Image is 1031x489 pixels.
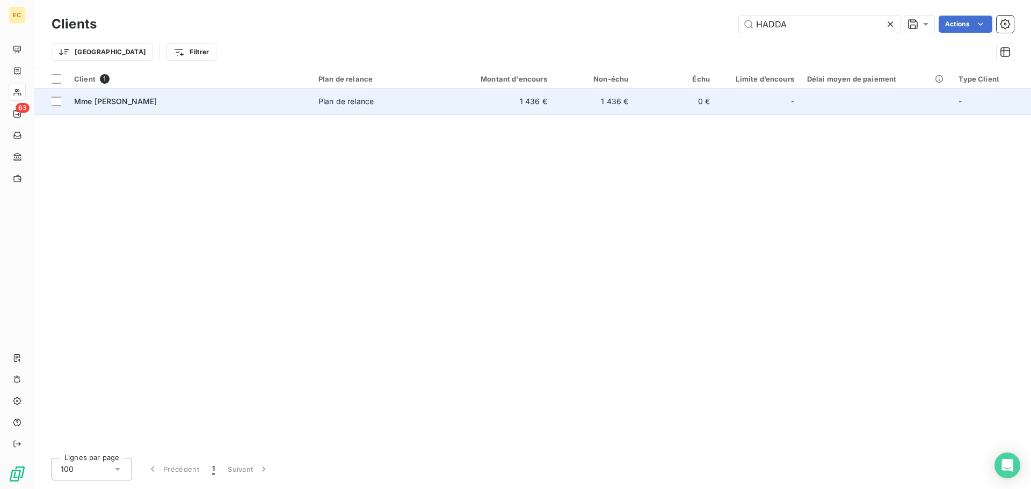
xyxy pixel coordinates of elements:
div: Échu [641,75,710,83]
div: Limite d’encours [723,75,794,83]
span: Mme [PERSON_NAME] [74,97,157,106]
div: Non-échu [560,75,629,83]
div: Type Client [959,75,1025,83]
button: Suivant [221,458,275,480]
td: 1 436 € [444,89,553,114]
input: Rechercher [739,16,900,33]
td: 0 € [635,89,716,114]
div: Plan de relance [318,75,438,83]
button: Filtrer [166,43,216,61]
button: Précédent [141,458,206,480]
span: 63 [16,103,30,113]
span: 1 [100,74,110,84]
div: Délai moyen de paiement [807,75,946,83]
h3: Clients [52,14,97,34]
button: [GEOGRAPHIC_DATA] [52,43,153,61]
div: Montant d'encours [451,75,547,83]
span: - [791,96,794,107]
span: 1 [212,464,215,475]
button: Actions [939,16,992,33]
div: Plan de relance [318,96,374,107]
span: - [959,97,962,106]
div: Open Intercom Messenger [994,452,1020,478]
span: Client [74,75,96,83]
div: EC [9,6,26,24]
td: 1 436 € [554,89,635,114]
button: 1 [206,458,221,480]
img: Logo LeanPay [9,465,26,483]
span: 100 [61,464,74,475]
